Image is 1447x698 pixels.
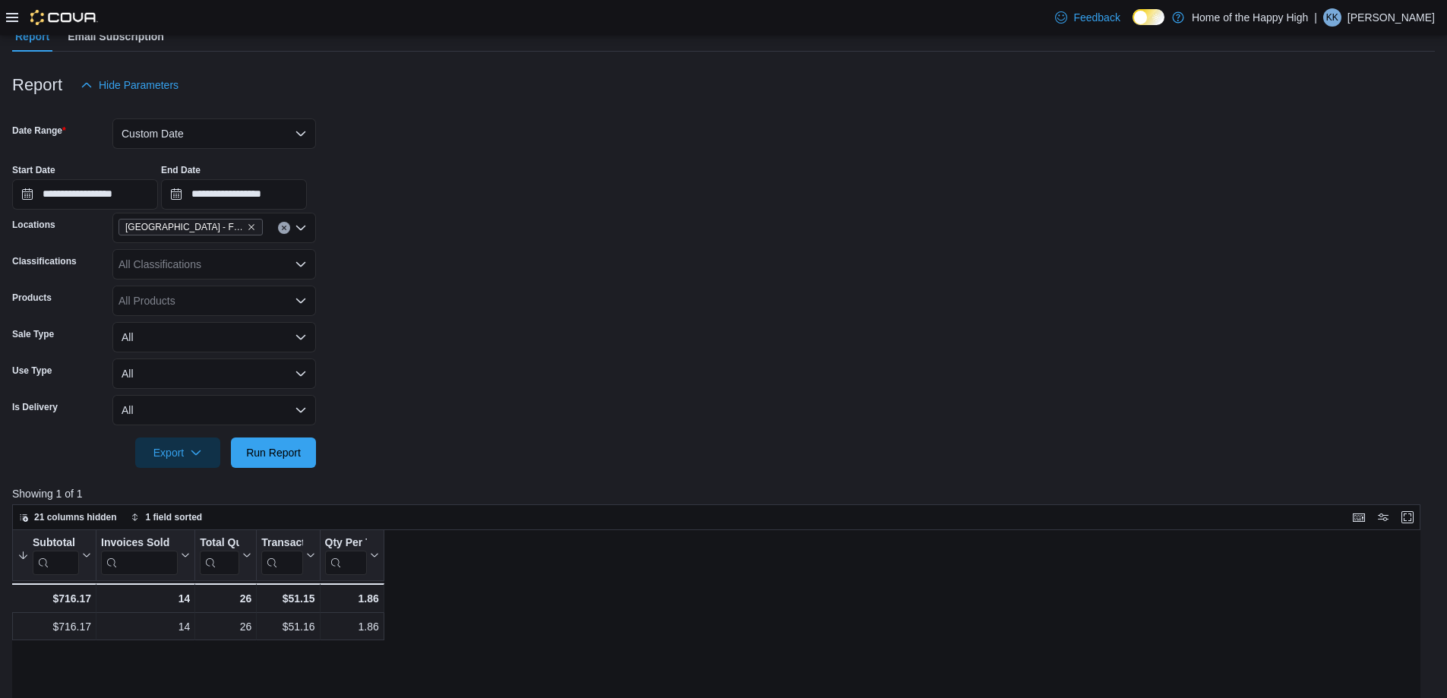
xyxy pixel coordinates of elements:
div: $716.17 [17,617,91,636]
input: Press the down key to open a popover containing a calendar. [12,179,158,210]
label: Date Range [12,125,66,137]
div: Transaction Average [261,536,302,551]
div: Qty Per Transaction [325,536,367,551]
label: Classifications [12,255,77,267]
p: [PERSON_NAME] [1347,8,1435,27]
button: Invoices Sold [101,536,190,575]
span: Run Report [246,445,301,460]
span: 1 field sorted [146,511,203,523]
button: Run Report [231,437,316,468]
img: Cova [30,10,98,25]
a: Feedback [1049,2,1126,33]
p: Showing 1 of 1 [12,486,1435,501]
div: Total Quantity [200,536,239,575]
button: Open list of options [295,295,307,307]
div: Kalvin Keys [1323,8,1341,27]
button: Transaction Average [261,536,314,575]
span: [GEOGRAPHIC_DATA] - Fire & Flower [125,220,244,235]
button: Open list of options [295,222,307,234]
span: Feedback [1073,10,1120,25]
button: 1 field sorted [125,508,209,526]
button: Hide Parameters [74,70,185,100]
button: Custom Date [112,118,316,149]
label: Start Date [12,164,55,176]
button: All [112,358,316,389]
button: Export [135,437,220,468]
span: Dark Mode [1133,25,1133,26]
p: Home of the Happy High [1192,8,1308,27]
div: 1.86 [325,589,379,608]
input: Press the down key to open a popover containing a calendar. [161,179,307,210]
p: | [1314,8,1317,27]
div: Transaction Average [261,536,302,575]
span: Email Subscription [68,21,164,52]
button: Clear input [278,222,290,234]
div: Subtotal [33,536,79,575]
span: 21 columns hidden [34,511,117,523]
span: Hide Parameters [99,77,179,93]
div: $51.15 [261,589,314,608]
input: Dark Mode [1133,9,1164,25]
div: 14 [101,589,190,608]
button: Remove Saskatoon - City Park - Fire & Flower from selection in this group [247,223,256,232]
div: Invoices Sold [101,536,178,551]
button: All [112,322,316,352]
div: Subtotal [33,536,79,551]
div: $51.16 [261,617,314,636]
span: KK [1326,8,1338,27]
button: Open list of options [295,258,307,270]
span: Report [15,21,49,52]
label: End Date [161,164,201,176]
div: 1.86 [325,617,379,636]
label: Products [12,292,52,304]
button: Enter fullscreen [1398,508,1417,526]
button: Subtotal [17,536,91,575]
div: $716.17 [17,589,91,608]
h3: Report [12,76,62,94]
span: Saskatoon - City Park - Fire & Flower [118,219,263,235]
div: 26 [200,617,251,636]
label: Locations [12,219,55,231]
div: Qty Per Transaction [325,536,367,575]
button: Qty Per Transaction [325,536,379,575]
span: Export [144,437,211,468]
button: Total Quantity [200,536,251,575]
div: 26 [200,589,251,608]
label: Use Type [12,365,52,377]
label: Is Delivery [12,401,58,413]
div: Invoices Sold [101,536,178,575]
button: All [112,395,316,425]
button: Display options [1374,508,1392,526]
label: Sale Type [12,328,54,340]
div: 14 [101,617,190,636]
button: Keyboard shortcuts [1350,508,1368,526]
div: Total Quantity [200,536,239,551]
button: 21 columns hidden [13,508,123,526]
